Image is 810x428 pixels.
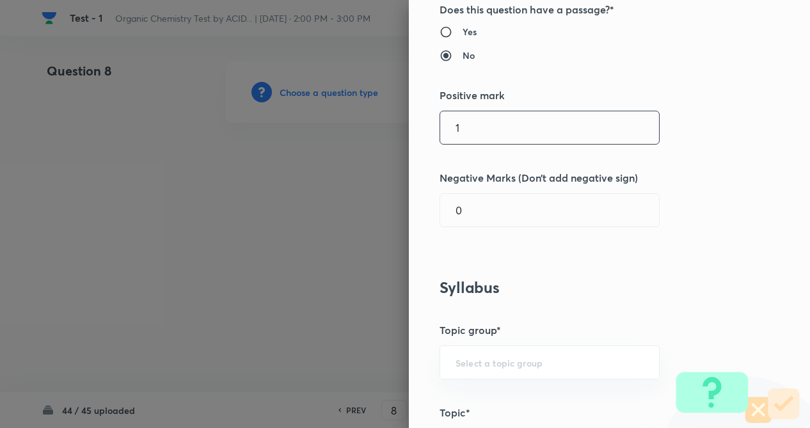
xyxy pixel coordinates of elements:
[440,170,736,186] h5: Negative Marks (Don’t add negative sign)
[463,49,475,62] h6: No
[440,2,736,17] h5: Does this question have a passage?*
[440,88,736,103] h5: Positive mark
[440,194,659,226] input: Negative marks
[440,405,736,420] h5: Topic*
[652,361,655,364] button: Open
[440,111,659,144] input: Positive marks
[463,25,477,38] h6: Yes
[440,278,736,297] h3: Syllabus
[456,356,644,369] input: Select a topic group
[440,322,736,338] h5: Topic group*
